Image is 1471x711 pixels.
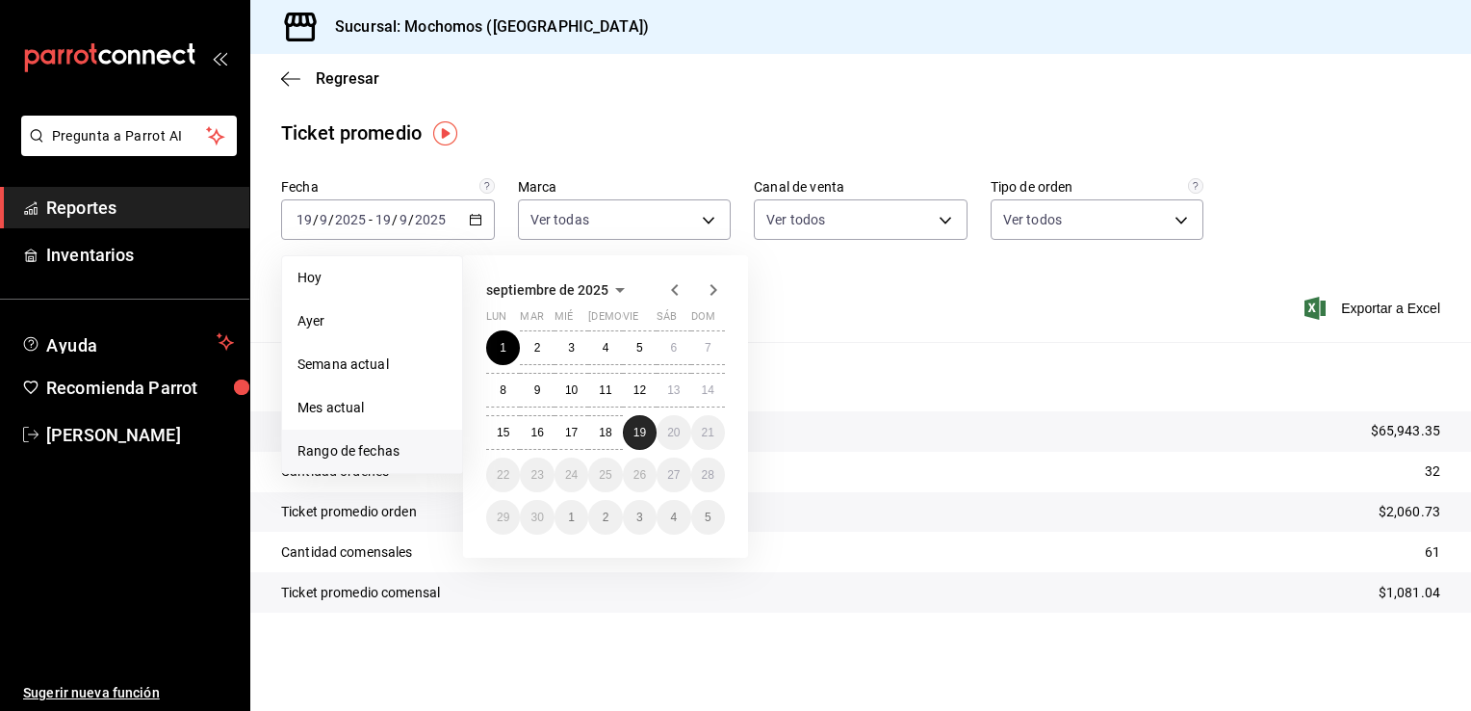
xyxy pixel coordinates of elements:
[633,383,646,397] abbr: 12 de septiembre de 2025
[1379,502,1440,522] p: $2,060.73
[520,458,554,492] button: 23 de septiembre de 2025
[702,383,714,397] abbr: 14 de septiembre de 2025
[52,126,207,146] span: Pregunta a Parrot AI
[297,441,447,461] span: Rango de fechas
[1425,542,1440,563] p: 61
[46,422,234,448] span: [PERSON_NAME]
[555,330,588,365] button: 3 de septiembre de 2025
[486,330,520,365] button: 1 de septiembre de 2025
[296,212,313,227] input: --
[1308,297,1440,320] button: Exportar a Excel
[281,69,379,88] button: Regresar
[369,212,373,227] span: -
[297,355,447,375] span: Semana actual
[588,373,622,408] button: 11 de septiembre de 2025
[334,212,367,227] input: ----
[705,341,711,355] abbr: 7 de septiembre de 2025
[1371,421,1440,441] p: $65,943.35
[623,373,657,408] button: 12 de septiembre de 2025
[623,415,657,450] button: 19 de septiembre de 2025
[657,373,690,408] button: 13 de septiembre de 2025
[633,426,646,439] abbr: 19 de septiembre de 2025
[568,511,575,524] abbr: 1 de octubre de 2025
[599,426,611,439] abbr: 18 de septiembre de 2025
[565,468,578,482] abbr: 24 de septiembre de 2025
[588,310,702,330] abbr: jueves
[497,426,509,439] abbr: 15 de septiembre de 2025
[500,383,506,397] abbr: 8 de septiembre de 2025
[702,426,714,439] abbr: 21 de septiembre de 2025
[555,458,588,492] button: 24 de septiembre de 2025
[588,458,622,492] button: 25 de septiembre de 2025
[633,468,646,482] abbr: 26 de septiembre de 2025
[565,426,578,439] abbr: 17 de septiembre de 2025
[281,502,417,522] p: Ticket promedio orden
[520,330,554,365] button: 2 de septiembre de 2025
[991,180,1204,194] label: Tipo de orden
[691,373,725,408] button: 14 de septiembre de 2025
[603,341,609,355] abbr: 4 de septiembre de 2025
[486,458,520,492] button: 22 de septiembre de 2025
[1003,210,1062,229] span: Ver todos
[588,330,622,365] button: 4 de septiembre de 2025
[281,365,1440,388] p: Resumen
[433,121,457,145] img: Tooltip marker
[603,511,609,524] abbr: 2 de octubre de 2025
[497,468,509,482] abbr: 22 de septiembre de 2025
[565,383,578,397] abbr: 10 de septiembre de 2025
[657,500,690,535] button: 4 de octubre de 2025
[486,310,506,330] abbr: lunes
[21,116,237,156] button: Pregunta a Parrot AI
[414,212,447,227] input: ----
[555,500,588,535] button: 1 de octubre de 2025
[479,178,495,194] svg: Información delimitada a máximo 62 días.
[599,468,611,482] abbr: 25 de septiembre de 2025
[520,373,554,408] button: 9 de septiembre de 2025
[588,500,622,535] button: 2 de octubre de 2025
[530,468,543,482] abbr: 23 de septiembre de 2025
[691,415,725,450] button: 21 de septiembre de 2025
[530,210,589,229] span: Ver todas
[667,468,680,482] abbr: 27 de septiembre de 2025
[754,180,968,194] label: Canal de venta
[766,210,825,229] span: Ver todos
[1379,583,1440,603] p: $1,081.04
[530,511,543,524] abbr: 30 de septiembre de 2025
[657,458,690,492] button: 27 de septiembre de 2025
[667,383,680,397] abbr: 13 de septiembre de 2025
[670,341,677,355] abbr: 6 de septiembre de 2025
[691,500,725,535] button: 5 de octubre de 2025
[702,468,714,482] abbr: 28 de septiembre de 2025
[657,330,690,365] button: 6 de septiembre de 2025
[555,310,573,330] abbr: miércoles
[623,500,657,535] button: 3 de octubre de 2025
[281,180,495,194] label: Fecha
[497,511,509,524] abbr: 29 de septiembre de 2025
[599,383,611,397] abbr: 11 de septiembre de 2025
[1188,178,1203,194] svg: Todas las órdenes contabilizan 1 comensal a excepción de órdenes de mesa con comensales obligator...
[392,212,398,227] span: /
[520,415,554,450] button: 16 de septiembre de 2025
[23,683,234,703] span: Sugerir nueva función
[691,330,725,365] button: 7 de septiembre de 2025
[534,383,541,397] abbr: 9 de septiembre de 2025
[297,311,447,331] span: Ayer
[297,268,447,288] span: Hoy
[399,212,408,227] input: --
[320,15,649,39] h3: Sucursal: Mochomos ([GEOGRAPHIC_DATA])
[13,140,237,160] a: Pregunta a Parrot AI
[212,50,227,66] button: open_drawer_menu
[486,278,632,302] button: septiembre de 2025
[670,511,677,524] abbr: 4 de octubre de 2025
[623,458,657,492] button: 26 de septiembre de 2025
[520,500,554,535] button: 30 de septiembre de 2025
[281,583,440,603] p: Ticket promedio comensal
[657,310,677,330] abbr: sábado
[568,341,575,355] abbr: 3 de septiembre de 2025
[46,195,234,221] span: Reportes
[486,373,520,408] button: 8 de septiembre de 2025
[520,310,543,330] abbr: martes
[486,500,520,535] button: 29 de septiembre de 2025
